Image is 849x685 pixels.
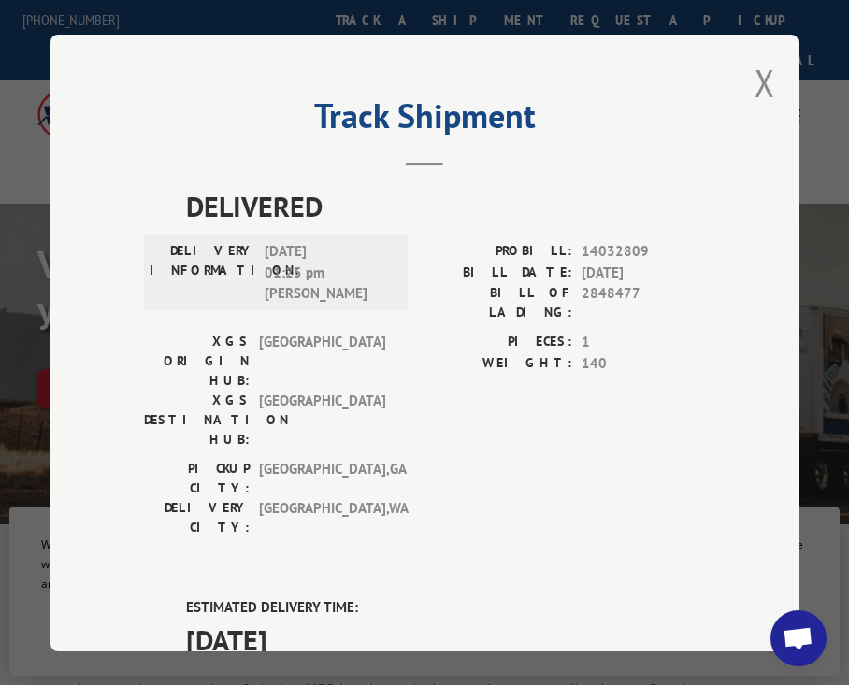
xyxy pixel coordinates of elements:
[186,597,705,619] label: ESTIMATED DELIVERY TIME:
[424,262,572,283] label: BILL DATE:
[424,283,572,322] label: BILL OF LADING:
[582,352,705,374] span: 140
[770,610,827,666] div: Open chat
[144,459,250,498] label: PICKUP CITY:
[755,58,775,107] button: Close modal
[582,332,705,353] span: 1
[150,241,255,305] label: DELIVERY INFORMATION:
[144,391,250,450] label: XGS DESTINATION HUB:
[144,332,250,391] label: XGS ORIGIN HUB:
[144,103,705,138] h2: Track Shipment
[424,332,572,353] label: PIECES:
[259,498,385,537] span: [GEOGRAPHIC_DATA] , WA
[259,459,385,498] span: [GEOGRAPHIC_DATA] , GA
[424,352,572,374] label: WEIGHT:
[582,262,705,283] span: [DATE]
[259,391,385,450] span: [GEOGRAPHIC_DATA]
[144,498,250,537] label: DELIVERY CITY:
[582,283,705,322] span: 2848477
[265,241,391,305] span: [DATE] 01:25 pm [PERSON_NAME]
[582,241,705,263] span: 14032809
[186,618,705,660] span: [DATE]
[424,241,572,263] label: PROBILL:
[259,332,385,391] span: [GEOGRAPHIC_DATA]
[186,185,705,227] span: DELIVERED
